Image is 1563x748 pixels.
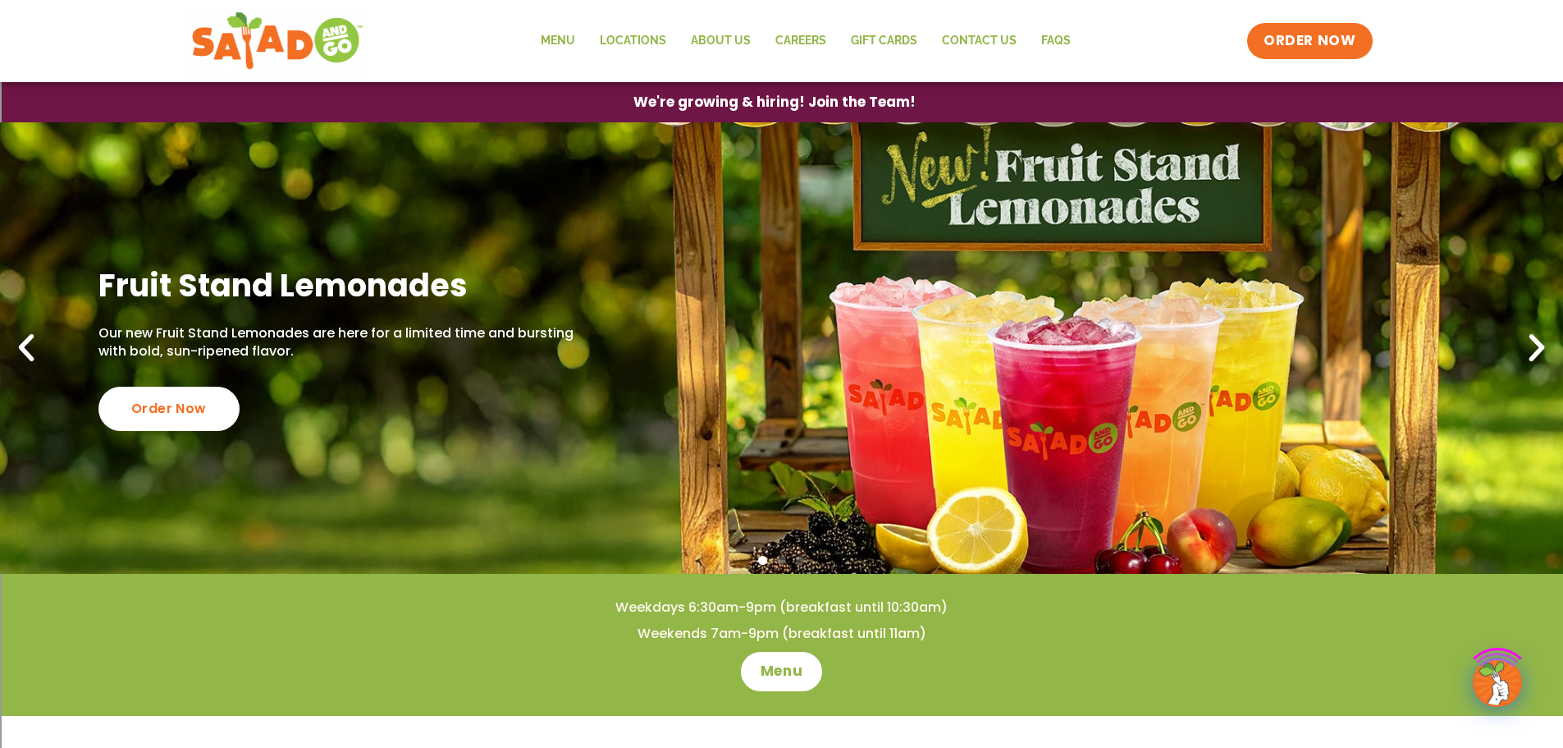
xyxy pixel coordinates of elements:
span: ORDER NOW [1264,31,1355,51]
span: Go to slide 3 [796,556,805,565]
span: Go to slide 1 [758,556,767,565]
a: FAQs [1029,22,1083,60]
a: Locations [587,22,679,60]
h2: Fruit Stand Lemonades [98,265,582,305]
nav: Menu [528,22,1083,60]
div: Order Now [98,387,240,431]
div: Previous slide [8,330,44,366]
a: Contact Us [930,22,1029,60]
span: Go to slide 2 [777,556,786,565]
a: GIFT CARDS [839,22,930,60]
p: Our new Fruit Stand Lemonades are here for a limited time and bursting with bold, sun-ripened fla... [98,324,582,361]
img: new-SAG-logo-768×292 [191,8,364,74]
a: Menu [528,22,587,60]
a: About Us [679,22,763,60]
a: ORDER NOW [1247,23,1372,59]
div: Next slide [1519,330,1555,366]
a: Careers [763,22,839,60]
